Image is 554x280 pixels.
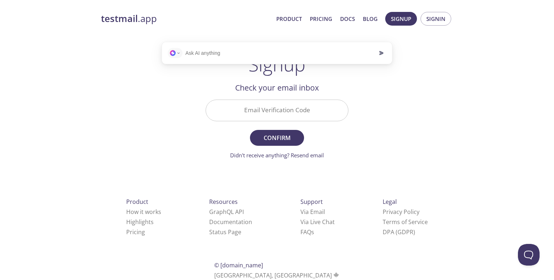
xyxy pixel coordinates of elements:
a: Documentation [209,218,252,226]
h1: Signup [249,53,305,75]
a: testmail.app [101,13,271,25]
a: Via Live Chat [300,218,335,226]
a: Blog [363,14,378,23]
button: Signin [421,12,451,26]
span: [GEOGRAPHIC_DATA], [GEOGRAPHIC_DATA] [214,271,340,279]
a: DPA (GDPR) [383,228,415,236]
a: Pricing [310,14,332,23]
span: s [311,228,314,236]
a: Docs [340,14,355,23]
a: GraphQL API [209,208,244,216]
a: FAQ [300,228,314,236]
span: Confirm [258,133,296,143]
a: Highlights [126,218,154,226]
h2: Check your email inbox [206,82,348,94]
span: Signin [426,14,445,23]
a: Didn't receive anything? Resend email [230,152,324,159]
a: Privacy Policy [383,208,419,216]
a: Via Email [300,208,325,216]
a: Product [276,14,302,23]
a: Status Page [209,228,241,236]
span: © [DOMAIN_NAME] [214,261,263,269]
a: Pricing [126,228,145,236]
span: Product [126,198,148,206]
iframe: Help Scout Beacon - Open [518,244,540,266]
a: Terms of Service [383,218,428,226]
button: Signup [385,12,417,26]
strong: testmail [101,12,138,25]
span: Legal [383,198,397,206]
span: Signup [391,14,411,23]
button: Confirm [250,130,304,146]
span: Support [300,198,323,206]
span: Resources [209,198,238,206]
a: How it works [126,208,161,216]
